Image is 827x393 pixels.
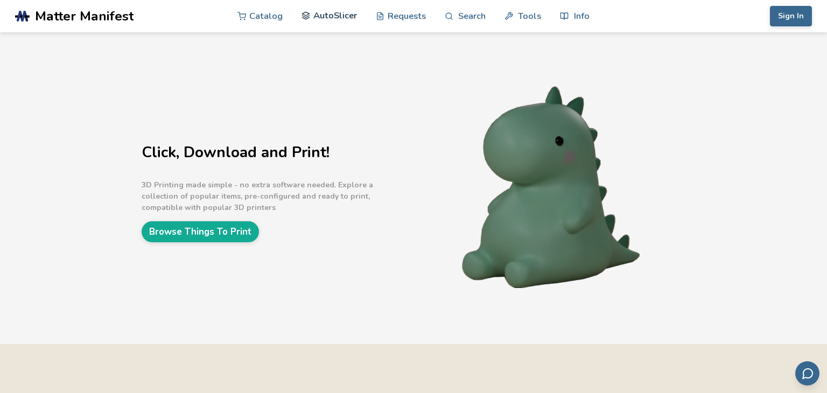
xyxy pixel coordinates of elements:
[142,179,411,213] p: 3D Printing made simple - no extra software needed. Explore a collection of popular items, pre-co...
[770,6,812,26] button: Sign In
[795,361,819,385] button: Send feedback via email
[142,144,411,161] h1: Click, Download and Print!
[35,9,134,24] span: Matter Manifest
[142,221,259,242] a: Browse Things To Print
